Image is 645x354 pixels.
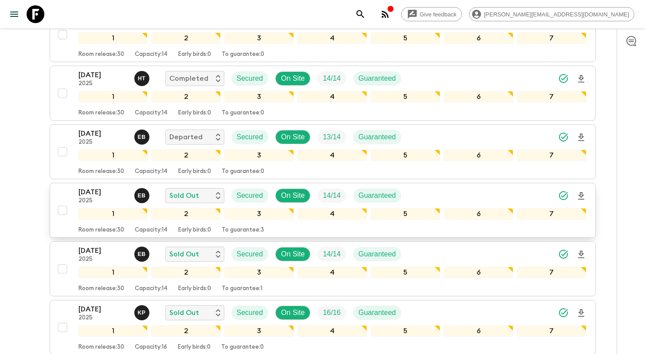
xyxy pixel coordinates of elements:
p: On Site [281,190,305,201]
p: On Site [281,249,305,260]
div: Trip Fill [317,71,346,86]
svg: Synced Successfully [558,249,569,260]
p: [DATE] [78,128,127,139]
p: [DATE] [78,70,127,80]
p: E B [138,192,146,199]
svg: Download Onboarding [576,249,586,260]
div: 5 [371,208,440,220]
div: 5 [371,325,440,337]
div: 1 [78,91,148,102]
div: 5 [371,149,440,161]
div: Secured [231,247,269,261]
div: On Site [275,247,310,261]
p: Secured [237,249,263,260]
p: Secured [237,190,263,201]
p: Room release: 30 [78,285,124,292]
div: 2 [151,267,221,278]
div: 7 [517,208,586,220]
span: [PERSON_NAME][EMAIL_ADDRESS][DOMAIN_NAME] [479,11,634,18]
button: search adventures [352,5,369,23]
div: 1 [78,149,148,161]
div: 6 [444,32,513,44]
p: On Site [281,132,305,142]
p: 16 / 16 [323,307,340,318]
p: On Site [281,73,305,84]
button: [DATE]2025Erild BallaSold OutSecuredOn SiteTrip FillGuaranteed1234567Room release:30Capacity:14Ea... [50,241,596,296]
p: To guarantee: 0 [221,344,264,351]
span: Erild Balla [134,132,151,139]
p: Room release: 30 [78,227,124,234]
p: Room release: 30 [78,344,124,351]
div: 3 [224,91,294,102]
div: 1 [78,325,148,337]
p: Capacity: 14 [135,110,168,117]
p: Capacity: 16 [135,344,167,351]
div: On Site [275,189,310,203]
p: To guarantee: 1 [222,285,262,292]
p: Capacity: 14 [135,51,168,58]
span: Heldi Turhani [134,74,151,81]
div: 4 [297,208,367,220]
span: Give feedback [415,11,461,18]
div: 7 [517,325,586,337]
p: Room release: 30 [78,51,124,58]
svg: Synced Successfully [558,73,569,84]
div: Trip Fill [317,130,346,144]
p: Completed [169,73,208,84]
div: 1 [78,32,148,44]
p: Capacity: 14 [135,168,168,175]
p: E B [138,251,146,258]
div: Trip Fill [317,306,346,320]
p: To guarantee: 0 [222,51,264,58]
svg: Synced Successfully [558,132,569,142]
div: 4 [297,32,367,44]
div: Secured [231,71,269,86]
div: 4 [297,91,367,102]
p: On Site [281,307,305,318]
p: Sold Out [169,307,199,318]
svg: Synced Successfully [558,190,569,201]
div: 4 [297,325,367,337]
div: 6 [444,91,513,102]
div: 6 [444,149,513,161]
div: 5 [371,91,440,102]
div: 6 [444,267,513,278]
div: 5 [371,267,440,278]
div: 3 [224,267,294,278]
p: Early birds: 0 [178,110,211,117]
div: 3 [224,208,294,220]
div: 5 [371,32,440,44]
p: [DATE] [78,187,127,197]
div: Trip Fill [317,189,346,203]
p: K P [138,309,146,316]
p: [DATE] [78,245,127,256]
span: Kostandin Pula [134,308,151,315]
div: 2 [151,91,221,102]
p: Early birds: 0 [178,285,211,292]
svg: Download Onboarding [576,74,586,84]
p: Room release: 30 [78,168,124,175]
div: 2 [151,32,221,44]
div: 2 [151,149,221,161]
svg: Download Onboarding [576,191,586,201]
button: EB [134,247,151,262]
p: Guaranteed [359,73,396,84]
p: 2025 [78,139,127,146]
p: Capacity: 14 [135,285,168,292]
p: Early birds: 0 [178,227,211,234]
p: Departed [169,132,203,142]
div: On Site [275,71,310,86]
p: [DATE] [78,304,127,315]
div: 7 [517,267,586,278]
svg: Download Onboarding [576,132,586,143]
div: 7 [517,149,586,161]
p: Early birds: 0 [178,51,211,58]
p: To guarantee: 0 [222,110,264,117]
button: [DATE]2025Heldi TurhaniCompletedSecuredOn SiteTrip FillGuaranteed1234567Room release:30Capacity:1... [50,66,596,121]
p: Guaranteed [359,307,396,318]
div: 6 [444,208,513,220]
p: 2025 [78,197,127,205]
div: 6 [444,325,513,337]
p: 13 / 14 [323,132,340,142]
div: Trip Fill [317,247,346,261]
